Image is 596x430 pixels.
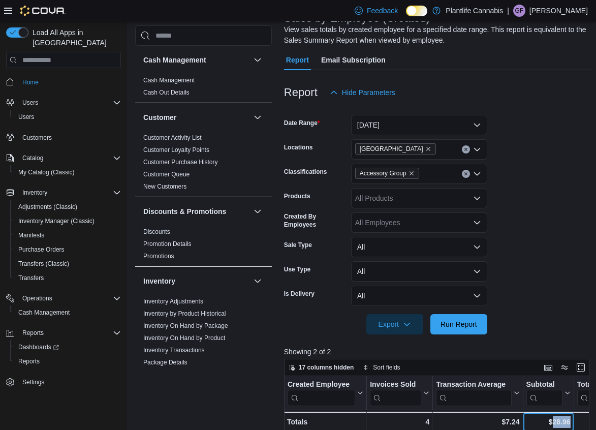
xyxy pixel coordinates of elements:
button: Transfers [10,271,125,285]
button: Reports [10,354,125,368]
p: [PERSON_NAME] [529,5,588,17]
div: $7.24 [436,416,519,428]
button: Home [2,74,125,89]
span: Run Report [441,319,477,329]
div: Totals [287,416,363,428]
button: Inventory [18,187,51,199]
span: Operations [18,292,121,304]
div: Created Employee [288,380,355,406]
button: Cash Management [143,55,249,65]
span: Sort fields [373,363,400,372]
button: Remove Accessory Group from selection in this group [409,170,415,176]
button: All [351,237,487,257]
span: 17 columns hidden [299,363,354,372]
span: Reports [18,327,121,339]
a: Customer Queue [143,171,190,178]
button: My Catalog (Classic) [10,165,125,179]
span: Promotion Details [143,240,192,248]
button: Remove Spruce Grove from selection in this group [425,146,431,152]
span: My Catalog (Classic) [18,168,75,176]
a: Manifests [14,229,48,241]
span: Settings [22,378,44,386]
span: Promotions [143,252,174,260]
span: Home [18,75,121,88]
button: Clear input [462,145,470,153]
span: Export [372,314,417,334]
div: $28.96 [526,416,570,428]
a: My Catalog (Classic) [14,166,79,178]
p: | [507,5,509,17]
button: Transaction Average [436,380,519,406]
span: Package Details [143,358,187,366]
button: Operations [18,292,56,304]
span: Inventory Manager (Classic) [14,215,121,227]
a: Transfers (Classic) [14,258,73,270]
button: 17 columns hidden [285,361,358,374]
label: Is Delivery [284,290,315,298]
span: New Customers [143,182,186,191]
span: Cash Management [143,76,195,84]
button: Open list of options [473,194,481,202]
a: Customer Activity List [143,134,202,141]
span: Spruce Grove [355,143,436,155]
button: Manifests [10,228,125,242]
span: Users [18,97,121,109]
a: Customer Purchase History [143,159,218,166]
div: 4 [370,416,429,428]
div: Discounts & Promotions [135,226,272,266]
button: Keyboard shortcuts [542,361,554,374]
span: Manifests [18,231,44,239]
span: Purchase Orders [18,245,65,254]
span: Inventory Adjustments [143,297,203,305]
div: Invoices Sold [370,380,421,390]
button: Users [2,96,125,110]
span: Operations [22,294,52,302]
span: Inventory [18,187,121,199]
span: Hide Parameters [342,87,395,98]
button: Customer [252,111,264,124]
a: Inventory Manager (Classic) [14,215,99,227]
span: Discounts [143,228,170,236]
button: Sort fields [359,361,404,374]
div: Subtotal [526,380,562,406]
span: Transfers [18,274,44,282]
h3: Report [284,86,318,99]
button: Catalog [18,152,47,164]
nav: Complex example [6,70,121,416]
button: Users [18,97,42,109]
button: Transfers (Classic) [10,257,125,271]
a: Feedback [351,1,402,21]
div: Invoices Sold [370,380,421,406]
button: Reports [18,327,48,339]
span: Manifests [14,229,121,241]
button: Enter fullscreen [575,361,587,374]
input: Dark Mode [406,6,427,16]
div: Gabriel Flett [513,5,525,17]
button: [DATE] [351,115,487,135]
button: Display options [558,361,571,374]
a: Promotion Details [143,240,192,248]
span: Email Subscription [321,50,386,70]
label: Sale Type [284,241,312,249]
a: Inventory On Hand by Package [143,322,228,329]
label: Locations [284,143,313,151]
span: Cash Out Details [143,88,190,97]
button: Created Employee [288,380,363,406]
h3: Inventory [143,276,175,286]
a: Inventory Transactions [143,347,205,354]
span: Adjustments (Classic) [18,203,77,211]
a: Discounts [143,228,170,235]
span: Reports [22,329,44,337]
button: Open list of options [473,219,481,227]
span: Load All Apps in [GEOGRAPHIC_DATA] [28,27,121,48]
span: Customers [18,131,121,144]
span: Settings [18,376,121,388]
p: Plantlife Cannabis [446,5,503,17]
button: Run Report [430,314,487,334]
button: Catalog [2,151,125,165]
span: Dashboards [18,343,59,351]
span: Reports [18,357,40,365]
a: Purchase Orders [14,243,69,256]
span: Transfers [14,272,121,284]
span: Users [18,113,34,121]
